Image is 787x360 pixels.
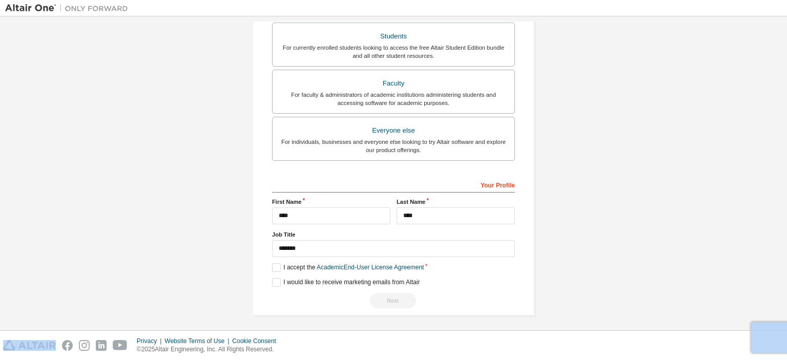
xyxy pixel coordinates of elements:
[279,76,508,91] div: Faculty
[272,176,515,193] div: Your Profile
[272,293,515,308] div: Provide a valid email to continue
[113,340,128,351] img: youtube.svg
[279,91,508,107] div: For faculty & administrators of academic institutions administering students and accessing softwa...
[272,263,424,272] label: I accept the
[279,123,508,138] div: Everyone else
[279,29,508,44] div: Students
[164,337,232,345] div: Website Terms of Use
[397,198,515,206] label: Last Name
[272,230,515,239] label: Job Title
[137,337,164,345] div: Privacy
[317,264,424,271] a: Academic End-User License Agreement
[3,340,56,351] img: altair_logo.svg
[62,340,73,351] img: facebook.svg
[279,138,508,154] div: For individuals, businesses and everyone else looking to try Altair software and explore our prod...
[137,345,282,354] p: © 2025 Altair Engineering, Inc. All Rights Reserved.
[79,340,90,351] img: instagram.svg
[5,3,133,13] img: Altair One
[279,44,508,60] div: For currently enrolled students looking to access the free Altair Student Edition bundle and all ...
[96,340,107,351] img: linkedin.svg
[272,198,390,206] label: First Name
[232,337,282,345] div: Cookie Consent
[272,278,420,287] label: I would like to receive marketing emails from Altair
